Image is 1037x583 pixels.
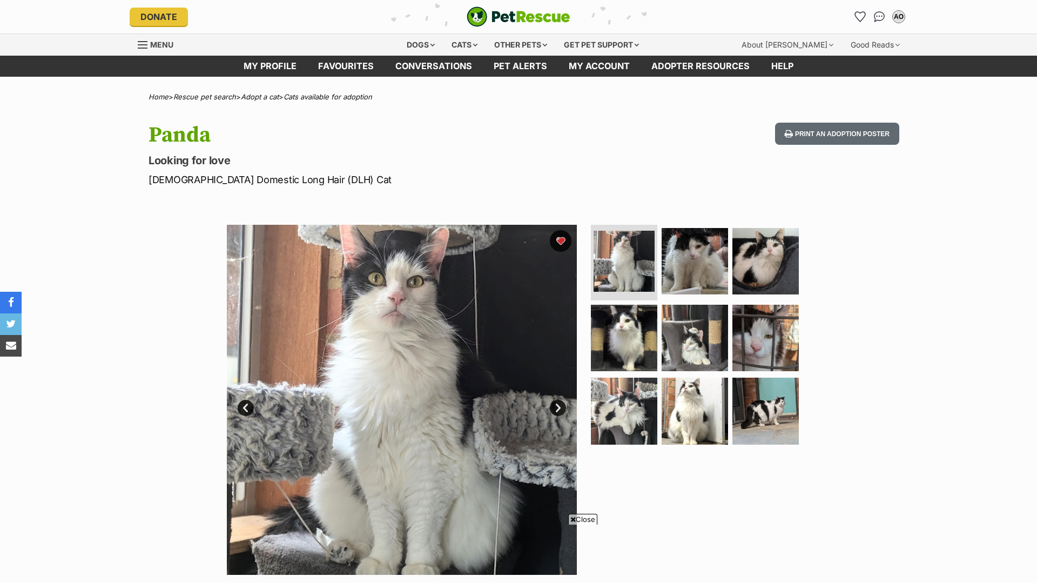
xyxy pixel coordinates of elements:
[577,225,927,575] img: Photo of Panda
[150,40,173,49] span: Menu
[487,34,555,56] div: Other pets
[662,228,728,294] img: Photo of Panda
[385,56,483,77] a: conversations
[851,8,907,25] ul: Account quick links
[874,11,885,22] img: chat-41dd97257d64d25036548639549fe6c8038ab92f7586957e7f3b1b290dea8141.svg
[238,400,254,416] a: Prev
[871,8,888,25] a: Conversations
[732,378,799,444] img: Photo of Panda
[851,8,868,25] a: Favourites
[641,56,760,77] a: Adopter resources
[558,56,641,77] a: My account
[307,56,385,77] a: Favourites
[550,230,571,252] button: favourite
[467,6,570,27] img: logo-cat-932fe2b9b8326f06289b0f2fb663e598f794de774fb13d1741a6617ecf9a85b4.svg
[241,92,279,101] a: Adopt a cat
[138,34,181,53] a: Menu
[149,153,605,168] p: Looking for love
[227,225,577,575] img: Photo of Panda
[556,34,647,56] div: Get pet support
[591,305,657,371] img: Photo of Panda
[550,400,566,416] a: Next
[149,92,169,101] a: Home
[568,514,597,525] span: Close
[734,34,841,56] div: About [PERSON_NAME]
[594,231,655,292] img: Photo of Panda
[399,34,442,56] div: Dogs
[893,11,904,22] div: AO
[843,34,907,56] div: Good Reads
[662,305,728,371] img: Photo of Panda
[149,172,605,187] p: [DEMOGRAPHIC_DATA] Domestic Long Hair (DLH) Cat
[483,56,558,77] a: Pet alerts
[233,56,307,77] a: My profile
[760,56,804,77] a: Help
[149,123,605,148] h1: Panda
[173,92,236,101] a: Rescue pet search
[322,529,715,578] iframe: Advertisement
[122,93,915,101] div: > > >
[732,305,799,371] img: Photo of Panda
[130,8,188,26] a: Donate
[775,123,899,145] button: Print an adoption poster
[284,92,372,101] a: Cats available for adoption
[662,378,728,444] img: Photo of Panda
[732,228,799,294] img: Photo of Panda
[890,8,907,25] button: My account
[467,6,570,27] a: PetRescue
[591,378,657,444] img: Photo of Panda
[444,34,485,56] div: Cats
